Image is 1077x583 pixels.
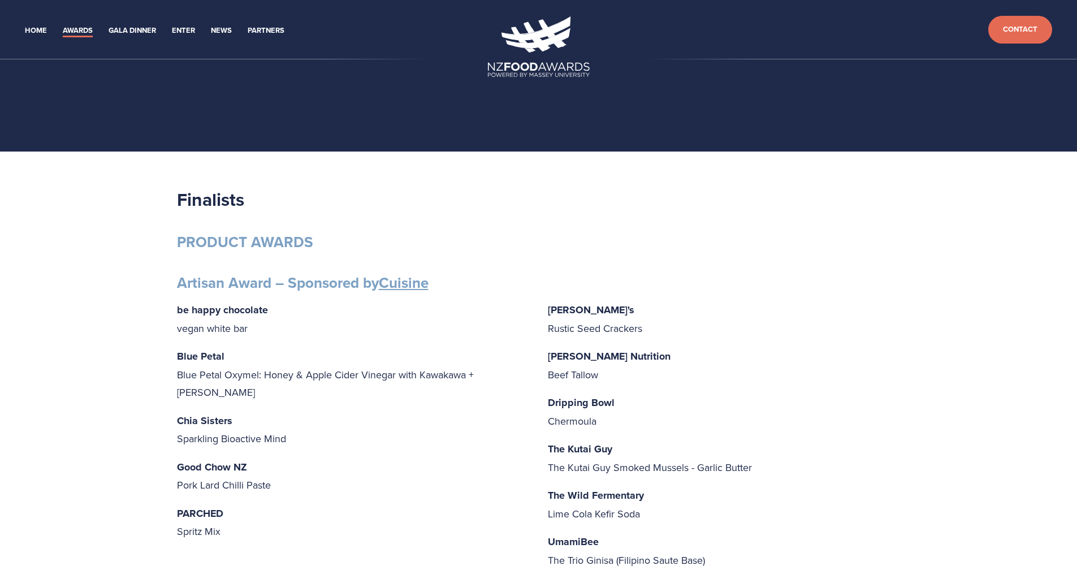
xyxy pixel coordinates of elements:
p: Spritz Mix [177,504,530,541]
a: Home [25,24,47,37]
p: Pork Lard Chilli Paste [177,458,530,494]
strong: [PERSON_NAME]'s [548,303,634,317]
strong: [PERSON_NAME] Nutrition [548,349,671,364]
p: Lime Cola Kefir Soda [548,486,901,522]
a: News [211,24,232,37]
a: Gala Dinner [109,24,156,37]
a: Cuisine [379,272,429,293]
p: The Trio Ginisa (Filipino Saute Base) [548,533,901,569]
strong: The Kutai Guy [548,442,612,456]
a: Contact [988,16,1052,44]
strong: Finalists [177,186,244,213]
strong: Good Chow NZ [177,460,247,474]
strong: PARCHED [177,506,223,521]
p: vegan white bar [177,301,530,337]
strong: Artisan Award – Sponsored by [177,272,429,293]
strong: PRODUCT AWARDS [177,231,313,253]
p: Sparkling Bioactive Mind [177,412,530,448]
a: Partners [248,24,284,37]
strong: be happy chocolate [177,303,268,317]
strong: Chia Sisters [177,413,232,428]
strong: Dripping Bowl [548,395,615,410]
a: Enter [172,24,195,37]
p: Chermoula [548,394,901,430]
a: Awards [63,24,93,37]
p: Beef Tallow [548,347,901,383]
strong: UmamiBee [548,534,599,549]
p: Rustic Seed Crackers [548,301,901,337]
strong: The Wild Fermentary [548,488,644,503]
p: The Kutai Guy Smoked Mussels - Garlic Butter [548,440,901,476]
p: Blue Petal Oxymel: Honey & Apple Cider Vinegar with Kawakawa + [PERSON_NAME] [177,347,530,401]
strong: Blue Petal [177,349,224,364]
